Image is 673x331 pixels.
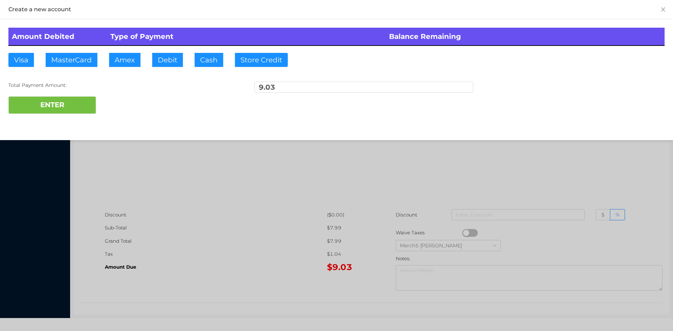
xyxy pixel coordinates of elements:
[235,53,288,67] button: Store Credit
[8,6,665,13] div: Create a new account
[109,53,141,67] button: Amex
[107,28,386,46] th: Type of Payment
[152,53,183,67] button: Debit
[8,82,227,89] div: Total Payment Amount:
[660,7,666,12] i: icon: close
[46,53,97,67] button: MasterCard
[8,28,107,46] th: Amount Debited
[8,96,96,114] button: ENTER
[8,53,34,67] button: Visa
[195,53,223,67] button: Cash
[386,28,665,46] th: Balance Remaining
